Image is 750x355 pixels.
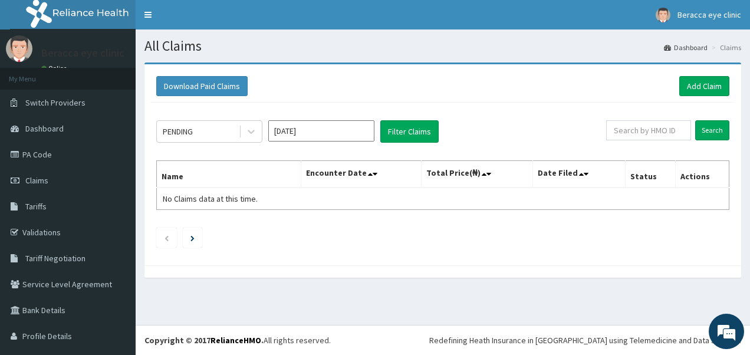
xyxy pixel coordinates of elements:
footer: All rights reserved. [136,325,750,355]
span: Switch Providers [25,97,85,108]
span: Tariffs [25,201,47,212]
a: RelianceHMO [210,335,261,346]
a: Next page [190,232,195,243]
strong: Copyright © 2017 . [144,335,264,346]
input: Select Month and Year [268,120,374,142]
li: Claims [709,42,741,52]
a: Previous page [164,232,169,243]
a: Dashboard [664,42,708,52]
h1: All Claims [144,38,741,54]
p: Beracca eye clinic [41,48,124,58]
input: Search [695,120,729,140]
span: Tariff Negotiation [25,253,85,264]
span: Claims [25,175,48,186]
div: PENDING [163,126,193,137]
img: User Image [656,8,670,22]
span: Beracca eye clinic [677,9,741,20]
span: Dashboard [25,123,64,134]
img: User Image [6,35,32,62]
input: Search by HMO ID [606,120,691,140]
button: Download Paid Claims [156,76,248,96]
a: Online [41,64,70,73]
th: Status [626,161,675,188]
th: Actions [675,161,729,188]
th: Name [157,161,301,188]
button: Filter Claims [380,120,439,143]
th: Total Price(₦) [422,161,533,188]
th: Encounter Date [301,161,421,188]
a: Add Claim [679,76,729,96]
div: Redefining Heath Insurance in [GEOGRAPHIC_DATA] using Telemedicine and Data Science! [429,334,741,346]
th: Date Filed [533,161,626,188]
span: No Claims data at this time. [163,193,258,204]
